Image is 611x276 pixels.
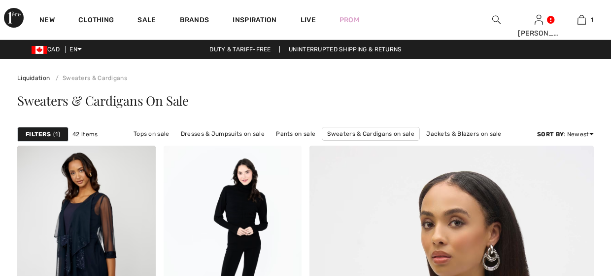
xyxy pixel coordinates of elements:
strong: Filters [26,130,51,139]
a: Sweaters & Cardigans on sale [322,127,419,141]
span: Inspiration [233,16,276,26]
span: EN [69,46,82,53]
a: Pants on sale [271,127,320,140]
a: Sweaters & Cardigans [52,75,127,81]
img: 1ère Avenue [4,8,24,28]
a: Outerwear on sale [311,141,374,154]
img: My Info [535,14,543,26]
a: New [39,16,55,26]
a: Liquidation [17,75,50,81]
span: 42 items [72,130,98,139]
span: Sweaters & Cardigans On Sale [17,92,189,109]
a: 1 [561,14,603,26]
a: Tops on sale [129,127,174,140]
a: Prom [339,15,359,25]
img: Canadian Dollar [32,46,47,54]
strong: Sort By [537,131,564,138]
a: Sign In [535,15,543,24]
div: : Newest [537,130,594,139]
a: Live [301,15,316,25]
span: CAD [32,46,64,53]
a: Skirts on sale [261,141,309,154]
a: Dresses & Jumpsuits on sale [176,127,270,140]
span: 1 [591,15,593,24]
a: Sale [137,16,156,26]
img: search the website [492,14,501,26]
span: 1 [53,130,60,139]
a: Brands [180,16,209,26]
a: Clothing [78,16,114,26]
img: My Bag [577,14,586,26]
div: [PERSON_NAME] [518,28,560,39]
a: Jackets & Blazers on sale [421,127,507,140]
